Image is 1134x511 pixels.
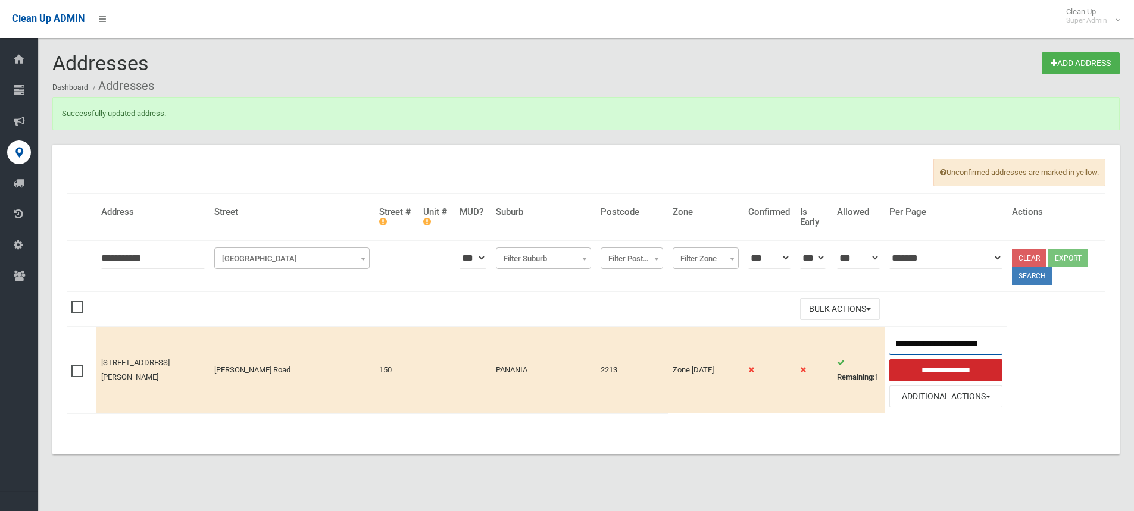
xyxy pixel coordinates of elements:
[52,83,88,92] a: Dashboard
[496,207,591,217] h4: Suburb
[1066,16,1107,25] small: Super Admin
[673,207,739,217] h4: Zone
[1042,52,1120,74] a: Add Address
[217,250,367,267] span: Filter Street
[673,247,739,269] span: Filter Zone
[601,247,664,269] span: Filter Postcode
[668,327,743,413] td: Zone [DATE]
[460,207,486,217] h4: MUD?
[1012,267,1052,285] button: Search
[933,159,1105,186] span: Unconfirmed addresses are marked in yellow.
[1048,249,1088,267] button: Export
[604,250,661,267] span: Filter Postcode
[889,207,1003,217] h4: Per Page
[837,207,880,217] h4: Allowed
[52,97,1120,130] div: Successfully updated address.
[374,327,418,413] td: 150
[837,372,874,381] strong: Remaining:
[800,207,827,227] h4: Is Early
[1012,207,1101,217] h4: Actions
[601,207,664,217] h4: Postcode
[889,385,1003,407] button: Additional Actions
[12,13,85,24] span: Clean Up ADMIN
[596,327,668,413] td: 2213
[748,207,790,217] h4: Confirmed
[800,298,880,320] button: Bulk Actions
[90,75,154,97] li: Addresses
[379,207,414,227] h4: Street #
[214,247,370,269] span: Filter Street
[832,327,885,413] td: 1
[491,327,596,413] td: PANANIA
[214,207,370,217] h4: Street
[101,358,170,381] a: [STREET_ADDRESS][PERSON_NAME]
[676,250,736,267] span: Filter Zone
[52,51,149,75] span: Addresses
[210,327,374,413] td: [PERSON_NAME] Road
[496,247,591,269] span: Filter Suburb
[499,250,588,267] span: Filter Suburb
[423,207,450,227] h4: Unit #
[1012,249,1046,267] a: Clear
[101,207,205,217] h4: Address
[1060,7,1119,25] span: Clean Up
